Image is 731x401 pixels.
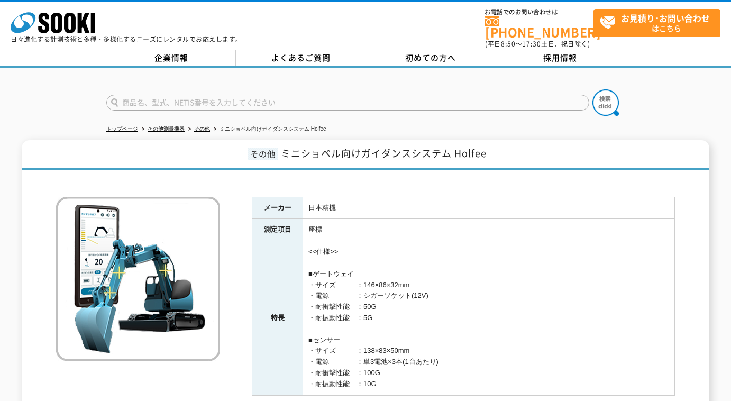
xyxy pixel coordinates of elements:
a: お見積り･お問い合わせはこちら [593,9,720,37]
a: 初めての方へ [365,50,495,66]
li: ミニショベル向けガイダンスシステム Holfee [212,124,326,135]
th: 特長 [252,241,303,395]
td: 座標 [303,219,675,241]
input: 商品名、型式、NETIS番号を入力してください [106,95,589,111]
td: <<仕様>> ■ゲートウェイ ・サイズ ：146×86×32mm ・電源 ：シガーソケット(12V) ・耐衝撃性能 ：50G ・耐振動性能 ：5G ■センサー ・サイズ ：138×83×50mm... [303,241,675,395]
th: メーカー [252,197,303,219]
a: [PHONE_NUMBER] [485,16,593,38]
td: 日本精機 [303,197,675,219]
span: (平日 ～ 土日、祝日除く) [485,39,590,49]
strong: お見積り･お問い合わせ [621,12,710,24]
a: よくあるご質問 [236,50,365,66]
th: 測定項目 [252,219,303,241]
p: 日々進化する計測技術と多種・多様化するニーズにレンタルでお応えします。 [11,36,242,42]
span: ミニショベル向けガイダンスシステム Holfee [281,146,487,160]
img: ミニショベル向けガイダンスシステム Holfee [56,197,220,361]
img: btn_search.png [592,89,619,116]
a: 採用情報 [495,50,625,66]
span: 初めての方へ [405,52,456,63]
span: その他 [248,148,278,160]
span: はこちら [599,10,720,36]
a: その他 [194,126,210,132]
a: トップページ [106,126,138,132]
span: 8:50 [501,39,516,49]
a: 企業情報 [106,50,236,66]
span: 17:30 [522,39,541,49]
span: お電話でのお問い合わせは [485,9,593,15]
a: その他測量機器 [148,126,185,132]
